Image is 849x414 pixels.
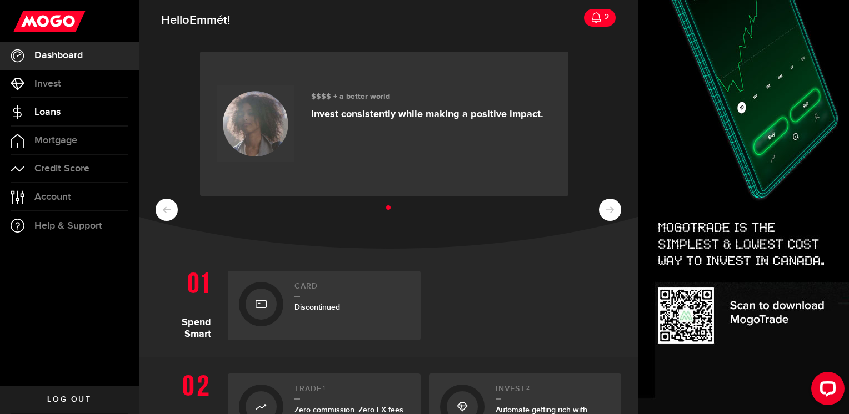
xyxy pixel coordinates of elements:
[802,367,849,414] iframe: LiveChat chat widget
[34,221,102,231] span: Help & Support
[47,396,91,403] span: Log out
[200,52,568,196] a: $$$$ + a better world Invest consistently while making a positive impact.
[156,265,219,340] h1: Spend Smart
[34,164,89,174] span: Credit Score
[323,385,326,391] sup: 1
[294,302,340,312] span: Discontinued
[161,9,230,32] span: Hello !
[496,385,611,400] h2: Invest
[34,192,71,202] span: Account
[311,92,543,102] h3: $$$$ + a better world
[602,6,609,29] div: 2
[584,9,616,27] a: 2
[34,51,83,60] span: Dashboard
[526,385,530,391] sup: 2
[228,271,421,340] a: CardDiscontinued
[34,135,77,145] span: Mortgage
[34,79,61,89] span: Invest
[294,385,409,400] h2: Trade
[34,107,61,117] span: Loans
[294,282,409,297] h2: Card
[311,108,543,120] p: Invest consistently while making a positive impact.
[189,13,227,28] span: Emmét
